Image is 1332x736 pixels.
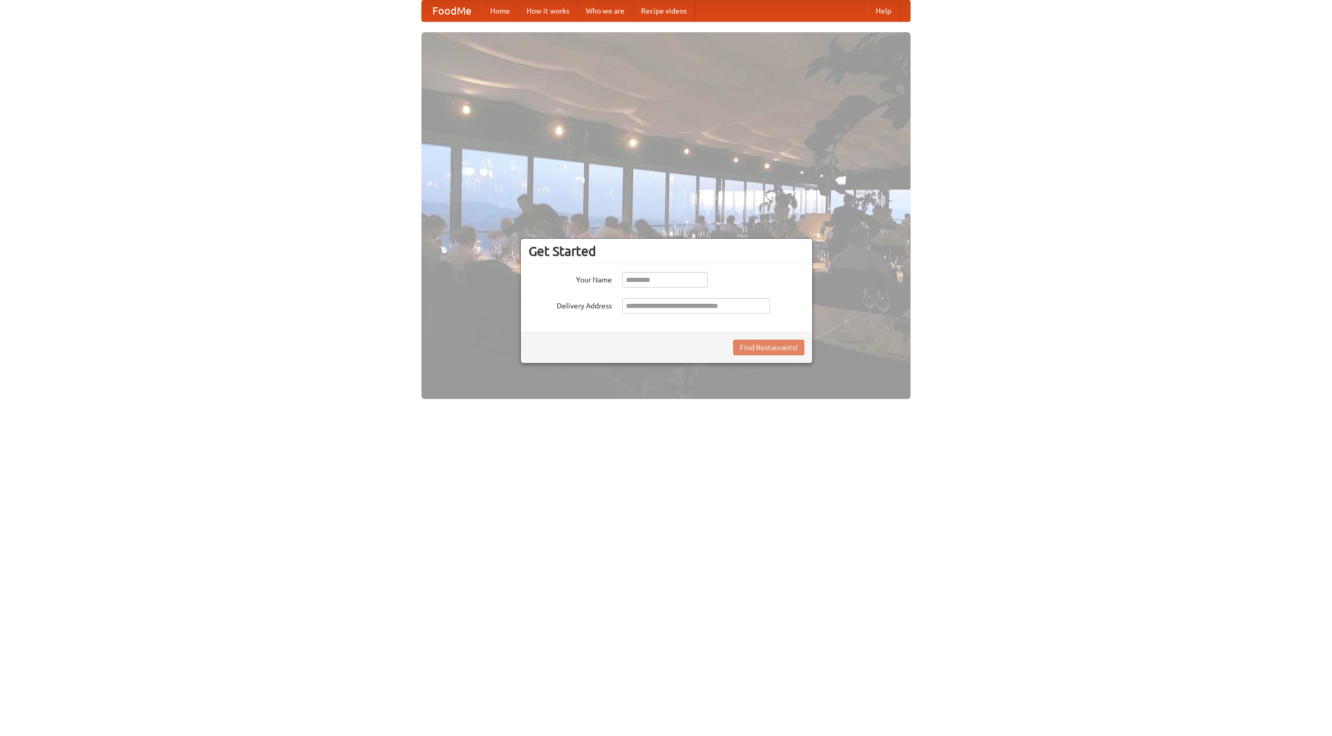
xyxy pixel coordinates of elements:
a: Home [482,1,518,21]
a: FoodMe [422,1,482,21]
a: How it works [518,1,578,21]
button: Find Restaurants! [733,340,804,355]
a: Help [867,1,900,21]
label: Your Name [529,272,612,285]
a: Who we are [578,1,633,21]
h3: Get Started [529,243,804,259]
a: Recipe videos [633,1,695,21]
label: Delivery Address [529,298,612,311]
